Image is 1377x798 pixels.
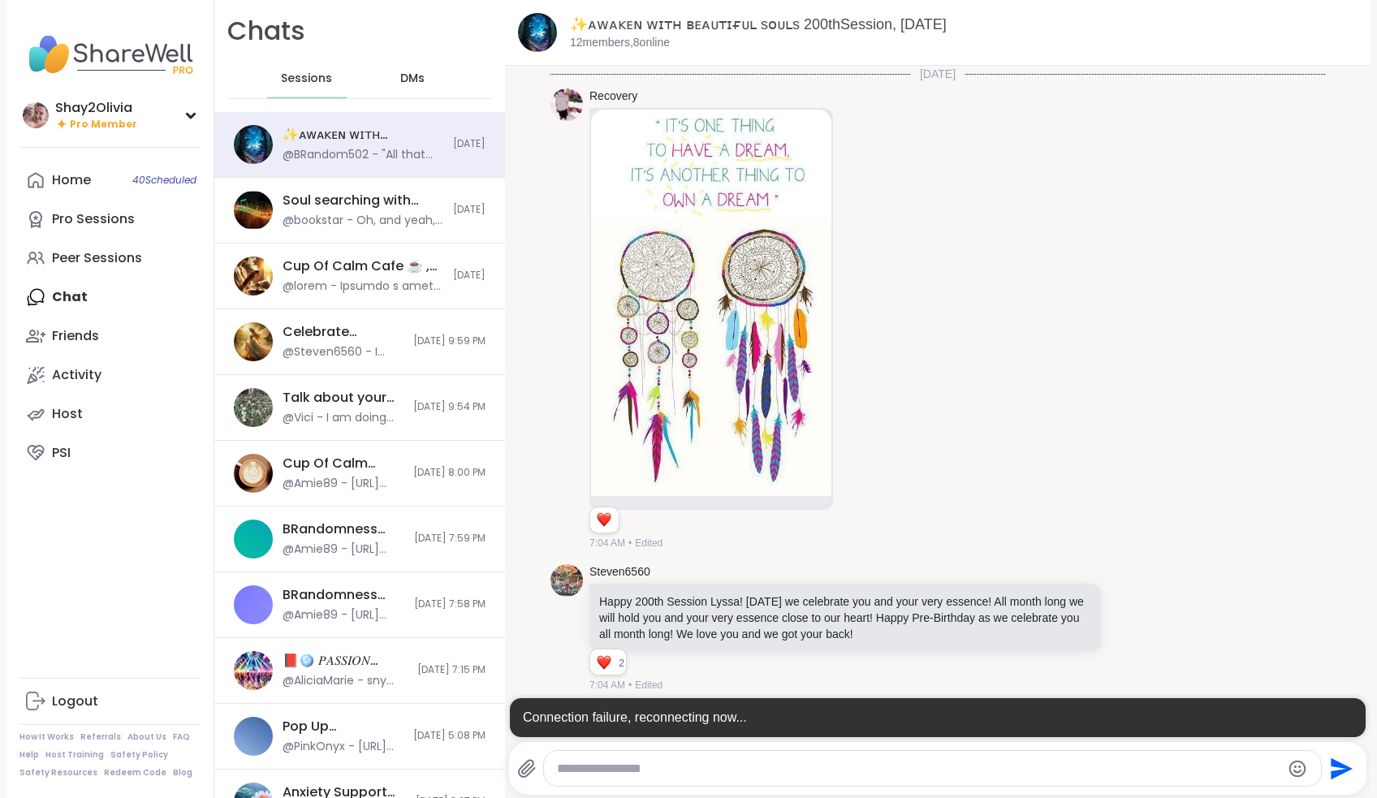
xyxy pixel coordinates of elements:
[283,410,404,426] div: @Vici - I am doing good thank you
[52,366,101,384] div: Activity
[283,520,404,538] div: BRandomness Dropped Connections & Fall Emojis, [DATE]
[283,652,408,670] div: 📕🪩 𝑃𝐴𝑆𝑆𝐼𝑂𝑁 𝑃𝐴𝑅𝑇𝑌💃🎶, [DATE]
[283,323,404,341] div: Celebrate [PERSON_NAME]'s 200th session , [DATE]
[19,356,201,395] a: Activity
[453,203,486,217] span: [DATE]
[283,476,404,492] div: @Amie89 - [URL][DOMAIN_NAME]
[619,656,626,671] span: 2
[283,673,408,689] div: @AliciaMarie - sny openings for allysa 200
[234,717,273,756] img: Pop Up BRandomness Last Call, Sep 07
[19,200,201,239] a: Pro Sessions
[635,536,663,550] span: Edited
[234,454,273,493] img: Cup Of Calm Cafe, Sep 08
[283,126,443,144] div: ✨ᴀᴡᴀᴋᴇɴ ᴡɪᴛʜ ʙᴇᴀᴜᴛɪғᴜʟ sᴏᴜʟs 200thSession, [DATE]
[518,13,557,52] img: ✨ᴀᴡᴀᴋᴇɴ ᴡɪᴛʜ ʙᴇᴀᴜᴛɪғᴜʟ sᴏᴜʟs 200thSession, Sep 09
[628,536,632,550] span: •
[55,99,137,117] div: Shay2Olivia
[413,466,486,480] span: [DATE] 8:00 PM
[104,767,166,779] a: Redeem Code
[283,192,443,209] div: Soul searching with music -Special topic edition! , [DATE]
[414,597,486,611] span: [DATE] 7:58 PM
[52,327,99,345] div: Friends
[589,88,637,105] a: Recovery
[510,698,1366,737] div: Connection failure, reconnecting now...
[635,678,663,692] span: Edited
[595,514,612,527] button: Reactions: love
[550,564,583,597] img: https://sharewell-space-live.sfo3.digitaloceanspaces.com/user-generated/42cda42b-3507-48ba-b019-3...
[283,213,443,229] div: @bookstar - Oh, and yeah, I got to go with my lucky number: 13
[52,444,71,462] div: PSI
[453,269,486,283] span: [DATE]
[80,731,121,743] a: Referrals
[19,239,201,278] a: Peer Sessions
[283,586,404,604] div: BRandomness Ohana Check-in & Open Forum, [DATE]
[417,663,486,677] span: [DATE] 7:15 PM
[52,171,91,189] div: Home
[234,125,273,164] img: ✨ᴀᴡᴀᴋᴇɴ ᴡɪᴛʜ ʙᴇᴀᴜᴛɪғᴜʟ sᴏᴜʟs 200thSession, Sep 09
[283,718,404,735] div: Pop Up BRandomness Last Call, [DATE]
[599,593,1091,642] p: Happy 200th Session Lyssa! [DATE] we celebrate you and your very essence! All month long we will ...
[589,564,650,580] a: Steven6560
[19,395,201,434] a: Host
[400,71,425,87] span: DMs
[570,35,670,51] p: 12 members, 8 online
[550,88,583,121] img: https://sharewell-space-live.sfo3.digitaloceanspaces.com/user-generated/c703a1d2-29a7-4d77-aef4-3...
[19,682,201,721] a: Logout
[413,334,486,348] span: [DATE] 9:59 PM
[281,71,332,87] span: Sessions
[234,388,273,427] img: Talk about your day, Sep 08
[234,191,273,230] img: Soul searching with music -Special topic edition! , Sep 08
[1288,759,1307,779] button: Emoji picker
[227,13,305,50] h1: Chats
[23,102,49,128] img: Shay2Olivia
[570,16,947,32] a: ✨ᴀᴡᴀᴋᴇɴ ᴡɪᴛʜ ʙᴇᴀᴜᴛɪғᴜʟ sᴏᴜʟs 200thSession, [DATE]
[283,344,404,360] div: @Steven6560 - I cant hear anyone now
[283,541,404,558] div: @Amie89 - [URL][DOMAIN_NAME]
[19,731,74,743] a: How It Works
[52,405,83,423] div: Host
[70,118,137,132] span: Pro Member
[595,656,612,669] button: Reactions: love
[628,678,632,692] span: •
[557,761,1280,777] textarea: Type your message
[283,739,404,755] div: @PinkOnyx - [URL][DOMAIN_NAME]
[283,147,443,163] div: @BRandom502 - "All that we see or seem is but a dream within a dream" [PERSON_NAME]
[127,731,166,743] a: About Us
[19,26,201,83] img: ShareWell Nav Logo
[430,71,443,84] iframe: Spotlight
[234,322,273,361] img: Celebrate Lyssa's 200th session , Sep 08
[52,692,98,710] div: Logout
[283,607,404,623] div: @Amie89 - [URL][DOMAIN_NAME]
[910,66,965,82] span: [DATE]
[453,137,486,151] span: [DATE]
[19,434,201,472] a: PSI
[283,389,404,407] div: Talk about your day, [DATE]
[589,536,625,550] span: 7:04 AM
[283,455,404,472] div: Cup Of Calm Cafe, [DATE]
[234,520,273,559] img: BRandomness Dropped Connections & Fall Emojis, Sep 08
[52,249,142,267] div: Peer Sessions
[283,278,443,295] div: @lorem - Ipsumdo s amet ☕️ consec adi elits d eiusm tempo inci utlab, etdolo magnaa, eni admin ve...
[52,210,135,228] div: Pro Sessions
[110,749,168,761] a: Safety Policy
[590,507,619,533] div: Reaction list
[414,532,486,546] span: [DATE] 7:59 PM
[19,317,201,356] a: Friends
[413,400,486,414] span: [DATE] 9:54 PM
[19,767,97,779] a: Safety Resources
[19,749,39,761] a: Help
[45,749,104,761] a: Host Training
[234,257,273,295] img: Cup Of Calm Cafe ☕️ , Sep 09
[1322,750,1358,787] button: Send
[173,767,192,779] a: Blog
[413,729,486,743] span: [DATE] 5:08 PM
[589,678,625,692] span: 7:04 AM
[234,651,273,690] img: 📕🪩 𝑃𝐴𝑆𝑆𝐼𝑂𝑁 𝑃𝐴𝑅𝑇𝑌💃🎶, Sep 06
[234,585,273,624] img: BRandomness Ohana Check-in & Open Forum, Sep 08
[173,731,190,743] a: FAQ
[590,649,619,675] div: Reaction list
[19,161,201,200] a: Home40Scheduled
[591,110,831,496] img: 17574148890502153070944662002629.jpg
[283,257,443,275] div: Cup Of Calm Cafe ☕️ , [DATE]
[132,174,196,187] span: 40 Scheduled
